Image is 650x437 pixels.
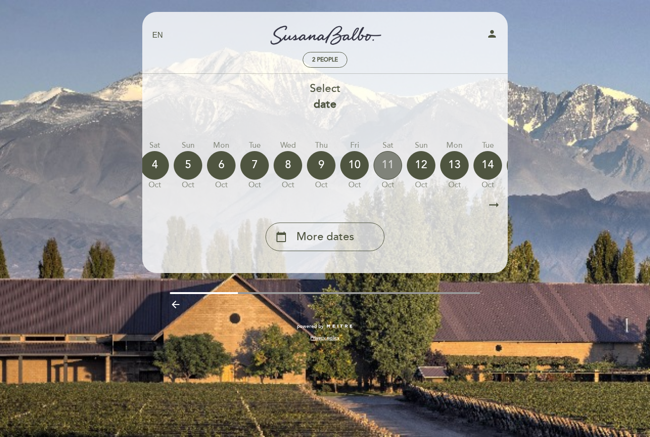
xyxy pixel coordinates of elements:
[407,180,435,191] div: Oct
[440,180,469,191] div: Oct
[374,180,402,191] div: Oct
[240,180,269,191] div: Oct
[174,151,202,180] div: 5
[486,28,498,43] button: person
[140,151,169,180] div: 4
[340,140,369,151] div: Fri
[486,28,498,40] i: person
[326,324,353,329] img: MEITRE
[440,140,469,151] div: Mon
[340,180,369,191] div: Oct
[374,140,402,151] div: Sat
[407,151,435,180] div: 12
[207,180,236,191] div: Oct
[507,140,535,151] div: Wed
[142,81,508,112] div: Select
[276,229,287,245] i: calendar_today
[297,323,353,330] a: powered by
[307,151,335,180] div: 9
[240,151,269,180] div: 7
[507,151,535,180] div: 15
[440,151,469,180] div: 13
[274,140,302,151] div: Wed
[174,140,202,151] div: Sun
[274,151,302,180] div: 8
[473,180,502,191] div: Oct
[473,151,502,180] div: 14
[297,323,324,330] span: powered by
[296,229,354,245] span: More dates
[207,140,236,151] div: Mon
[207,151,236,180] div: 6
[312,56,338,63] span: 2 people
[473,140,502,151] div: Tue
[266,22,384,49] a: Turismo [PERSON_NAME] Wines
[170,299,181,310] i: arrow_backward
[407,140,435,151] div: Sun
[314,98,336,111] b: date
[307,180,335,191] div: Oct
[274,180,302,191] div: Oct
[507,180,535,191] div: Oct
[174,180,202,191] div: Oct
[140,140,169,151] div: Sat
[140,180,169,191] div: Oct
[340,151,369,180] div: 10
[240,140,269,151] div: Tue
[310,335,339,341] a: Privacy policy
[487,195,501,215] i: arrow_right_alt
[307,140,335,151] div: Thu
[374,151,402,180] div: 11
